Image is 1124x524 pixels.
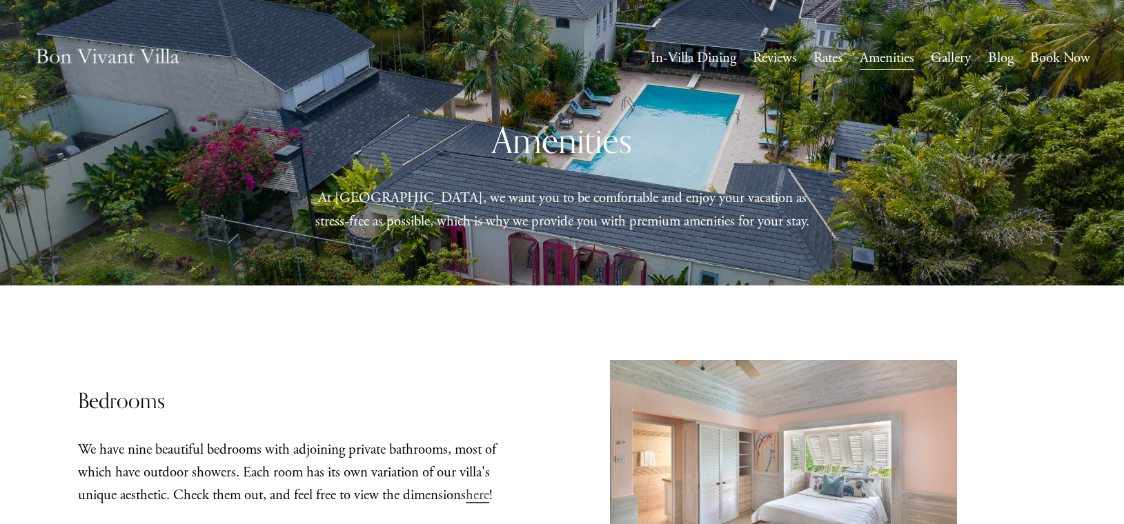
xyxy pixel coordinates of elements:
a: Gallery [931,46,971,72]
a: Amenities [860,46,914,72]
h2: Amenities [299,117,824,164]
a: Reviews [753,46,797,72]
p: At [GEOGRAPHIC_DATA], we want you to be comfortable and enjoy your vacation as stress-free as pos... [299,187,824,233]
img: Caribbean Vacation Rental | Bon Vivant Villa [34,34,181,83]
a: Book Now [1030,46,1090,72]
a: here [466,486,489,504]
p: We have nine beautiful bedrooms with adjoining private bathrooms, most of which have outdoor show... [78,439,514,507]
h3: Bedrooms [78,386,514,415]
a: Rates [814,46,842,72]
a: In-Villa Dining [651,46,736,72]
a: Blog [988,46,1014,72]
